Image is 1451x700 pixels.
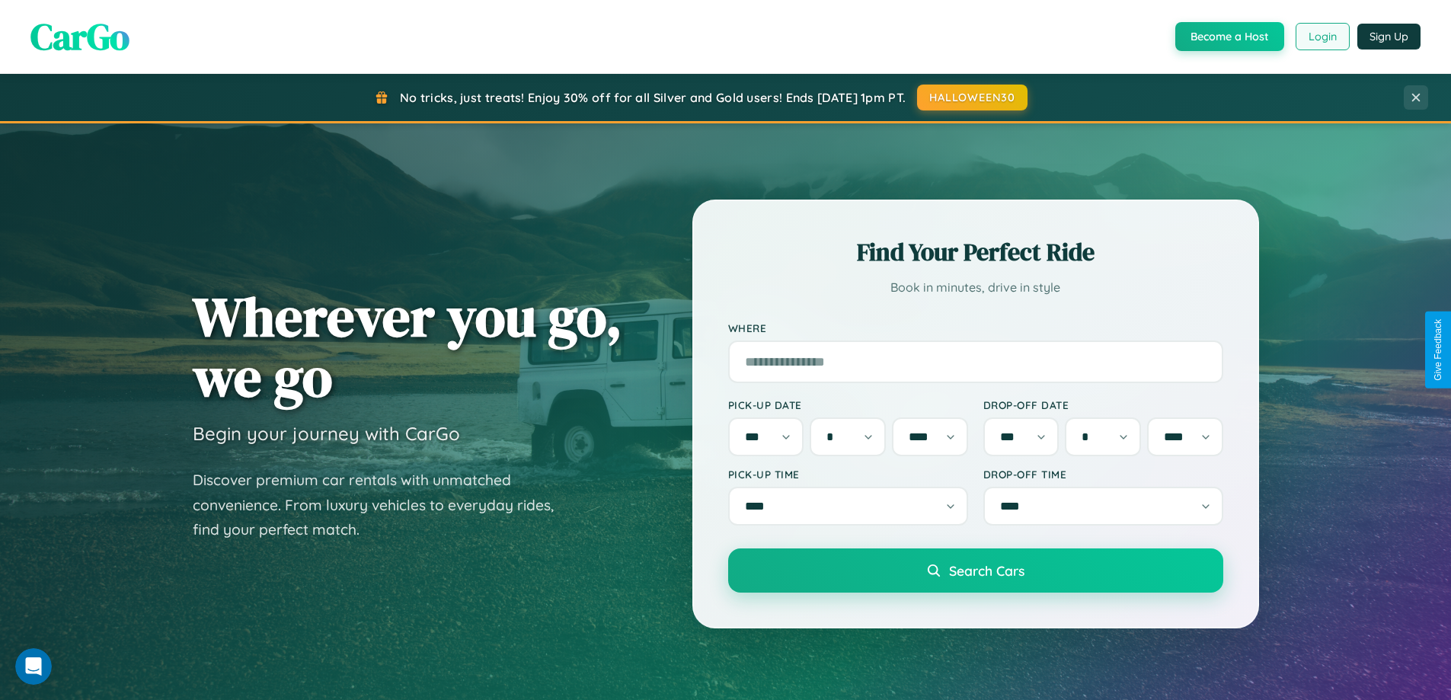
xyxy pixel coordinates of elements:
[1357,24,1421,50] button: Sign Up
[400,90,906,105] span: No tricks, just treats! Enjoy 30% off for all Silver and Gold users! Ends [DATE] 1pm PT.
[949,562,1024,579] span: Search Cars
[728,548,1223,593] button: Search Cars
[1175,22,1284,51] button: Become a Host
[983,398,1223,411] label: Drop-off Date
[728,235,1223,269] h2: Find Your Perfect Ride
[15,648,52,685] iframe: Intercom live chat
[193,286,622,407] h1: Wherever you go, we go
[728,468,968,481] label: Pick-up Time
[728,398,968,411] label: Pick-up Date
[983,468,1223,481] label: Drop-off Time
[1433,319,1443,381] div: Give Feedback
[193,422,460,445] h3: Begin your journey with CarGo
[30,11,129,62] span: CarGo
[728,276,1223,299] p: Book in minutes, drive in style
[728,321,1223,334] label: Where
[917,85,1028,110] button: HALLOWEEN30
[1296,23,1350,50] button: Login
[193,468,574,542] p: Discover premium car rentals with unmatched convenience. From luxury vehicles to everyday rides, ...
